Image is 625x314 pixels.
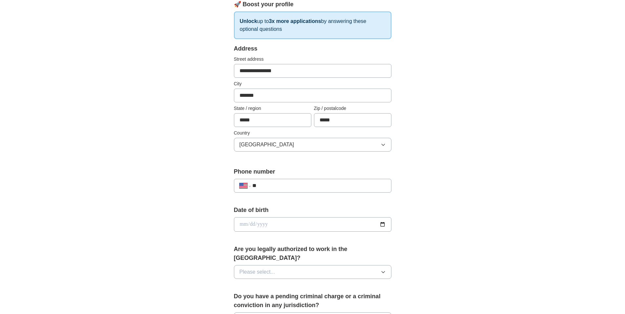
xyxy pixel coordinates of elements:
[234,206,391,215] label: Date of birth
[234,292,391,310] label: Do you have a pending criminal charge or a criminal conviction in any jurisdiction?
[240,18,257,24] strong: Unlock
[234,245,391,262] label: Are you legally authorized to work in the [GEOGRAPHIC_DATA]?
[234,80,391,87] label: City
[240,268,275,276] span: Please select...
[234,44,391,53] div: Address
[234,105,311,112] label: State / region
[234,167,391,176] label: Phone number
[314,105,391,112] label: Zip / postalcode
[234,56,391,63] label: Street address
[234,130,391,136] label: Country
[269,18,321,24] strong: 3x more applications
[234,11,391,39] p: up to by answering these optional questions
[234,138,391,152] button: [GEOGRAPHIC_DATA]
[240,141,294,149] span: [GEOGRAPHIC_DATA]
[234,265,391,279] button: Please select...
